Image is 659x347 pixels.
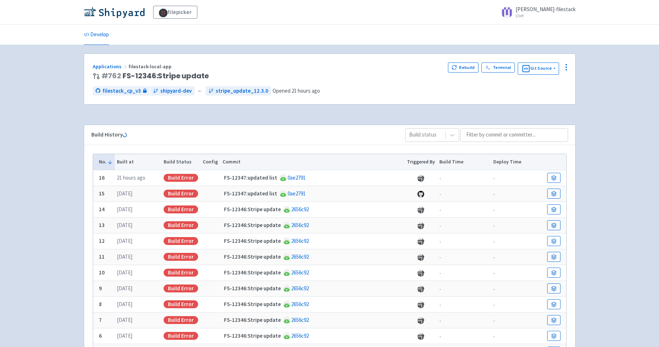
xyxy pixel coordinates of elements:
[99,285,102,292] b: 9
[197,87,203,95] span: ←
[164,284,198,292] div: Build Error
[161,154,201,170] th: Build Status
[493,221,543,230] div: -
[439,252,489,262] div: -
[150,86,195,96] a: shipyard-dev
[164,253,198,261] div: Build Error
[224,316,281,323] strong: FS-12346:Stripe update
[224,285,281,292] strong: FS-12346:Stripe update
[547,236,560,246] a: Build Details
[99,158,113,166] button: No.
[439,268,489,278] div: -
[117,206,132,213] time: [DATE]
[216,87,268,95] span: stripe_update_12.3.0
[491,154,545,170] th: Deploy Time
[160,87,192,95] span: shipyard-dev
[547,173,560,183] a: Build Details
[117,285,132,292] time: [DATE]
[224,206,281,213] strong: FS-12346:Stripe update
[439,221,489,230] div: -
[273,87,320,94] span: Opened
[99,332,102,339] b: 6
[224,190,277,197] strong: FS-12347:updated list
[493,189,543,199] div: -
[220,154,404,170] th: Commit
[291,285,309,292] a: 2656c92
[439,236,489,246] div: -
[164,316,198,324] div: Build Error
[518,63,559,75] button: Git Source
[460,128,568,142] input: Filter by commit or committer...
[99,301,102,307] b: 8
[153,6,198,19] a: filepicker
[101,71,121,81] a: #762
[439,300,489,309] div: -
[291,206,309,213] a: 2656c92
[164,205,198,213] div: Build Error
[99,222,105,228] b: 13
[117,301,132,307] time: [DATE]
[224,332,281,339] strong: FS-12346:Stripe update
[164,237,198,245] div: Build Error
[117,190,132,197] time: [DATE]
[547,315,560,325] a: Build Details
[115,154,161,170] th: Built at
[497,6,576,18] a: [PERSON_NAME]-filestack User
[201,154,220,170] th: Config
[164,300,198,308] div: Build Error
[516,13,576,18] small: User
[117,174,145,181] time: 21 hours ago
[493,300,543,309] div: -
[224,269,281,276] strong: FS-12346:Stripe update
[164,269,198,277] div: Build Error
[547,220,560,230] a: Build Details
[291,237,309,244] a: 2656c92
[102,87,141,95] span: filestack_cp_v3
[291,316,309,323] a: 2656c92
[99,174,105,181] b: 16
[117,269,132,276] time: [DATE]
[128,63,173,70] span: filestack-local-app
[164,221,198,229] div: Build Error
[84,6,145,18] img: Shipyard logo
[292,87,320,94] time: 21 hours ago
[493,173,543,183] div: -
[99,316,102,323] b: 7
[493,268,543,278] div: -
[93,63,128,70] a: Applications
[117,332,132,339] time: [DATE]
[493,331,543,341] div: -
[224,222,281,228] strong: FS-12346:Stripe update
[117,316,132,323] time: [DATE]
[291,301,309,307] a: 2656c92
[493,284,543,293] div: -
[224,253,281,260] strong: FS-12346:Stripe update
[439,205,489,214] div: -
[117,222,132,228] time: [DATE]
[164,174,198,182] div: Build Error
[291,269,309,276] a: 2656c92
[439,173,489,183] div: -
[547,299,560,309] a: Build Details
[93,86,150,96] a: filestack_cp_v3
[99,253,105,260] b: 11
[99,190,105,197] b: 15
[547,268,560,278] a: Build Details
[101,72,209,80] span: FS-12346:Stripe update
[439,315,489,325] div: -
[493,315,543,325] div: -
[206,86,271,96] a: stripe_update_12.3.0
[493,205,543,214] div: -
[439,331,489,341] div: -
[117,253,132,260] time: [DATE]
[493,252,543,262] div: -
[516,6,576,13] span: [PERSON_NAME]-filestack
[164,332,198,340] div: Build Error
[84,25,109,45] a: Develop
[224,174,277,181] strong: FS-12347:updated list
[493,236,543,246] div: -
[439,189,489,199] div: -
[547,252,560,262] a: Build Details
[547,204,560,214] a: Build Details
[291,222,309,228] a: 2656c92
